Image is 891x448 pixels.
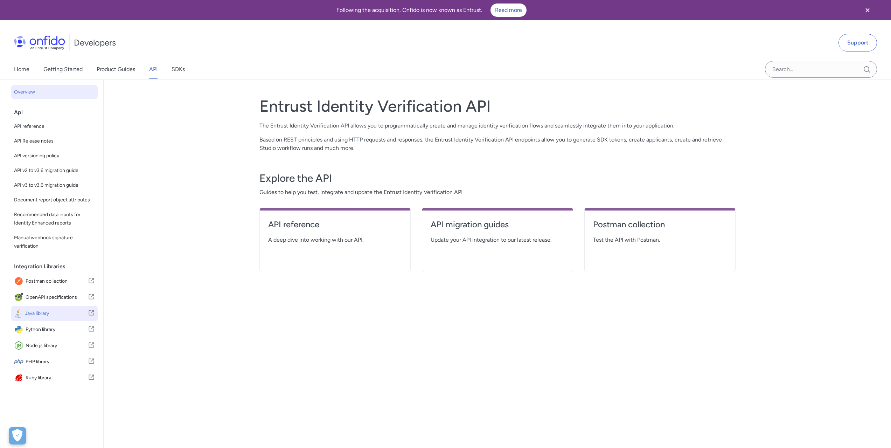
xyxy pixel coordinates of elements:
[11,178,98,192] a: API v3 to v3.6 migration guide
[11,134,98,148] a: API Release notes
[593,236,727,244] span: Test the API with Postman.
[14,88,95,96] span: Overview
[863,6,872,14] svg: Close banner
[11,193,98,207] a: Document report object attributes
[26,341,88,351] span: Node.js library
[97,60,135,79] a: Product Guides
[431,236,564,244] span: Update your API integration to our latest release.
[259,136,736,152] p: Based on REST principles and using HTTP requests and responses, the Entrust Identity Verification...
[9,427,26,444] div: Préférences de cookies
[11,231,98,253] a: Manual webhook signature verification
[14,309,25,318] img: IconJava library
[11,119,98,133] a: API reference
[74,37,116,48] h1: Developers
[14,60,29,79] a: Home
[765,61,877,78] input: Onfido search input field
[14,105,100,119] div: Api
[9,427,26,444] button: Ouvrir le centre de préférences
[490,4,527,17] a: Read more
[259,96,736,116] h1: Entrust Identity Verification API
[14,137,95,145] span: API Release notes
[11,370,98,386] a: IconRuby libraryRuby library
[259,122,736,130] p: The Entrust Identity Verification API allows you to programmatically create and manage identity v...
[26,357,88,367] span: PHP library
[838,34,877,51] a: Support
[11,164,98,178] a: API v2 to v3.6 migration guide
[149,60,158,79] a: API
[14,166,95,175] span: API v2 to v3.6 migration guide
[26,292,88,302] span: OpenAPI specifications
[268,236,402,244] span: A deep dive into working with our API.
[11,306,98,321] a: IconJava libraryJava library
[593,219,727,230] h4: Postman collection
[431,219,564,236] a: API migration guides
[14,357,26,367] img: IconPHP library
[11,354,98,370] a: IconPHP libraryPHP library
[14,325,26,335] img: IconPython library
[14,152,95,160] span: API versioning policy
[172,60,185,79] a: SDKs
[26,276,88,286] span: Postman collection
[14,211,95,227] span: Recommended data inputs for Identity Enhanced reports
[14,373,26,383] img: IconRuby library
[11,85,98,99] a: Overview
[26,373,88,383] span: Ruby library
[259,171,736,185] h3: Explore the API
[14,122,95,131] span: API reference
[855,1,880,19] button: Close banner
[268,219,402,230] h4: API reference
[14,234,95,250] span: Manual webhook signature verification
[8,4,855,17] div: Following the acquisition, Onfido is now known as Entrust.
[14,181,95,189] span: API v3 to v3.6 migration guide
[268,219,402,236] a: API reference
[11,290,98,305] a: IconOpenAPI specificationsOpenAPI specifications
[14,292,26,302] img: IconOpenAPI specifications
[43,60,83,79] a: Getting Started
[11,338,98,353] a: IconNode.js libraryNode.js library
[14,276,26,286] img: IconPostman collection
[11,208,98,230] a: Recommended data inputs for Identity Enhanced reports
[593,219,727,236] a: Postman collection
[14,341,26,351] img: IconNode.js library
[11,274,98,289] a: IconPostman collectionPostman collection
[11,322,98,337] a: IconPython libraryPython library
[25,309,88,318] span: Java library
[431,219,564,230] h4: API migration guides
[14,196,95,204] span: Document report object attributes
[14,260,100,274] div: Integration Libraries
[14,36,65,50] img: Onfido Logo
[11,149,98,163] a: API versioning policy
[26,325,88,335] span: Python library
[259,188,736,197] span: Guides to help you test, integrate and update the Entrust Identity Verification API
